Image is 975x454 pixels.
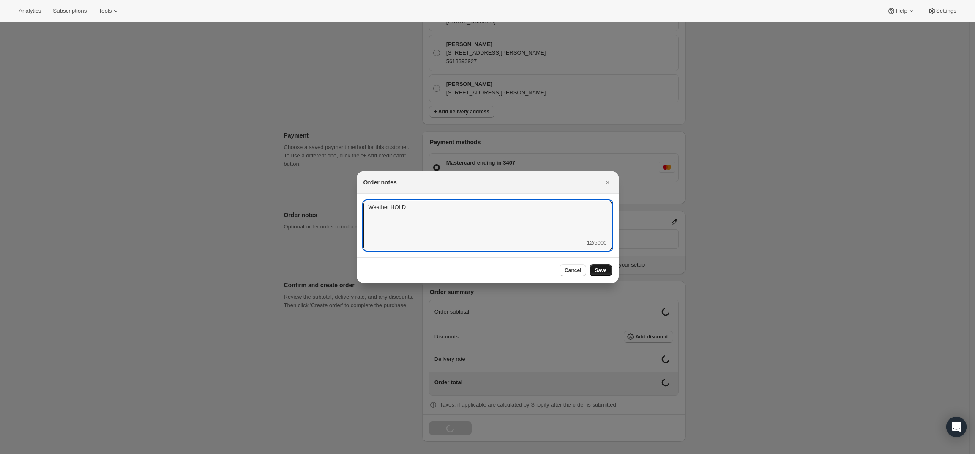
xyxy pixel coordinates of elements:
[560,264,586,276] button: Cancel
[882,5,920,17] button: Help
[48,5,92,17] button: Subscriptions
[946,417,967,437] div: Open Intercom Messenger
[565,267,581,274] span: Cancel
[590,264,612,276] button: Save
[923,5,961,17] button: Settings
[363,178,397,187] h2: Order notes
[595,267,606,274] span: Save
[602,176,614,188] button: Close
[53,8,87,14] span: Subscriptions
[98,8,112,14] span: Tools
[896,8,907,14] span: Help
[363,201,612,239] textarea: Weather HOLD
[936,8,956,14] span: Settings
[93,5,125,17] button: Tools
[14,5,46,17] button: Analytics
[19,8,41,14] span: Analytics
